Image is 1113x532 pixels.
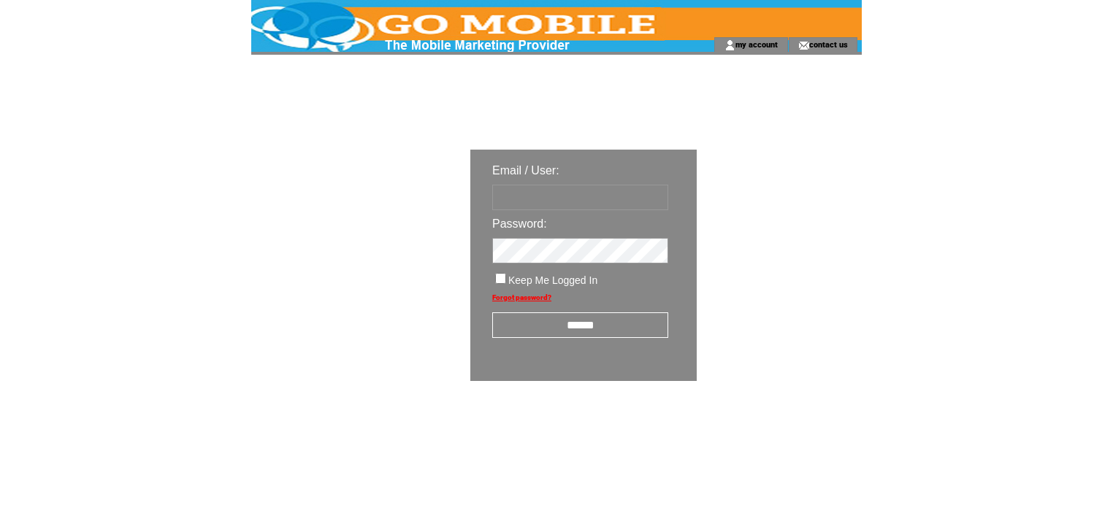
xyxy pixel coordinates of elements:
[492,164,559,177] span: Email / User:
[739,417,812,436] img: transparent.png;jsessionid=65F9474E9875FCC456B9D52C8210786C
[492,217,547,230] span: Password:
[508,274,597,286] span: Keep Me Logged In
[492,293,551,301] a: Forgot password?
[809,39,848,49] a: contact us
[724,39,735,51] img: account_icon.gif;jsessionid=65F9474E9875FCC456B9D52C8210786C
[735,39,778,49] a: my account
[798,39,809,51] img: contact_us_icon.gif;jsessionid=65F9474E9875FCC456B9D52C8210786C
